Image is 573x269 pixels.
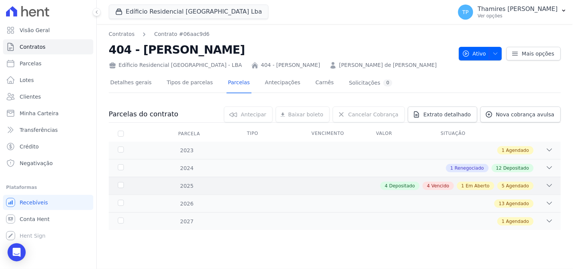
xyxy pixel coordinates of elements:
[506,182,529,189] span: Agendado
[20,76,34,84] span: Lotes
[3,156,93,171] a: Negativação
[459,47,502,60] button: Ativo
[502,147,505,154] span: 1
[3,139,93,154] a: Crédito
[169,126,209,141] div: Parcela
[432,126,496,142] th: Situação
[20,126,58,134] span: Transferências
[503,165,529,172] span: Depositado
[109,73,153,93] a: Detalhes gerais
[314,73,335,93] a: Carnês
[165,73,215,93] a: Tipos de parcelas
[3,212,93,227] a: Conta Hent
[349,79,392,87] div: Solicitações
[462,9,469,15] span: TP
[3,195,93,210] a: Recebíveis
[109,41,453,58] h2: 404 - [PERSON_NAME]
[3,122,93,138] a: Transferências
[109,5,269,19] button: Edíficio Residencial [GEOGRAPHIC_DATA] Lba
[20,110,59,117] span: Minha Carteira
[480,107,561,122] a: Nova cobrança avulsa
[455,165,484,172] span: Renegociado
[385,182,388,189] span: 4
[3,73,93,88] a: Lotes
[478,13,558,19] p: Ver opções
[462,182,465,189] span: 1
[452,2,573,23] button: TP Thamires [PERSON_NAME] Ver opções
[109,110,178,119] h3: Parcelas do contrato
[264,73,302,93] a: Antecipações
[506,200,529,207] span: Agendado
[462,47,487,60] span: Ativo
[154,30,210,38] a: Contrato #06aac9d6
[408,107,477,122] a: Extrato detalhado
[20,215,49,223] span: Conta Hent
[496,165,502,172] span: 12
[6,183,90,192] div: Plataformas
[227,73,252,93] a: Parcelas
[451,165,454,172] span: 1
[109,30,453,38] nav: Breadcrumb
[20,60,42,67] span: Parcelas
[3,106,93,121] a: Minha Carteira
[432,182,449,189] span: Vencido
[496,111,554,118] span: Nova cobrança avulsa
[507,47,561,60] a: Mais opções
[238,126,303,142] th: Tipo
[423,111,471,118] span: Extrato detalhado
[20,159,53,167] span: Negativação
[261,61,320,69] a: 404 - [PERSON_NAME]
[3,56,93,71] a: Parcelas
[383,79,392,87] div: 0
[303,126,367,142] th: Vencimento
[8,243,26,261] div: Open Intercom Messenger
[20,26,50,34] span: Visão Geral
[20,143,39,150] span: Crédito
[506,147,529,154] span: Agendado
[522,50,554,57] span: Mais opções
[109,30,210,38] nav: Breadcrumb
[502,218,505,225] span: 1
[3,23,93,38] a: Visão Geral
[109,61,242,69] div: Edíficio Residencial [GEOGRAPHIC_DATA] - LBA
[427,182,430,189] span: 4
[3,89,93,104] a: Clientes
[506,218,529,225] span: Agendado
[3,39,93,54] a: Contratos
[20,43,45,51] span: Contratos
[478,5,558,13] p: Thamires [PERSON_NAME]
[367,126,432,142] th: Valor
[389,182,415,189] span: Depositado
[20,199,48,206] span: Recebíveis
[499,200,505,207] span: 13
[339,61,437,69] a: [PERSON_NAME] de [PERSON_NAME]
[502,182,505,189] span: 5
[20,93,41,100] span: Clientes
[466,182,490,189] span: Em Aberto
[109,30,134,38] a: Contratos
[348,73,394,93] a: Solicitações0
